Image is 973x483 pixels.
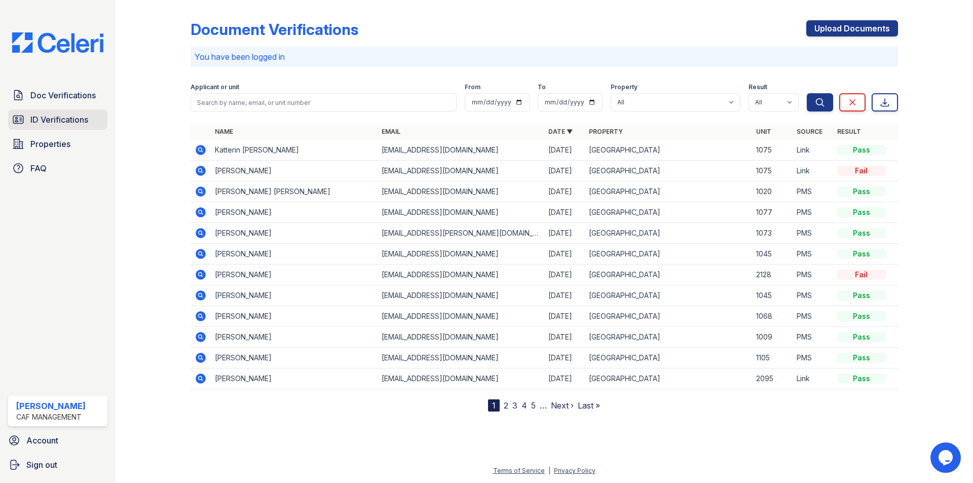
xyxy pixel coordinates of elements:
div: Fail [837,166,886,176]
td: [EMAIL_ADDRESS][DOMAIN_NAME] [378,348,544,368]
td: 1075 [752,161,793,181]
div: Pass [837,374,886,384]
a: 2 [504,400,508,411]
a: 4 [521,400,527,411]
a: 5 [531,400,536,411]
td: PMS [793,244,833,265]
div: Document Verifications [191,20,358,39]
td: PMS [793,327,833,348]
span: Doc Verifications [30,89,96,101]
td: [GEOGRAPHIC_DATA] [585,161,752,181]
td: [DATE] [544,265,585,285]
a: Source [797,128,822,135]
a: Result [837,128,861,135]
div: Pass [837,249,886,259]
div: Fail [837,270,886,280]
td: [PERSON_NAME] [211,202,378,223]
td: [EMAIL_ADDRESS][DOMAIN_NAME] [378,244,544,265]
a: Doc Verifications [8,85,107,105]
td: Katterin [PERSON_NAME] [211,140,378,161]
a: Date ▼ [548,128,573,135]
td: 1075 [752,140,793,161]
td: [EMAIL_ADDRESS][DOMAIN_NAME] [378,285,544,306]
td: [GEOGRAPHIC_DATA] [585,265,752,285]
td: [EMAIL_ADDRESS][DOMAIN_NAME] [378,140,544,161]
input: Search by name, email, or unit number [191,93,457,112]
td: 1073 [752,223,793,244]
a: Upload Documents [806,20,898,36]
td: 1068 [752,306,793,327]
span: ID Verifications [30,114,88,126]
label: Result [749,83,767,91]
td: [DATE] [544,223,585,244]
td: [EMAIL_ADDRESS][DOMAIN_NAME] [378,327,544,348]
span: Properties [30,138,70,150]
td: [EMAIL_ADDRESS][DOMAIN_NAME] [378,181,544,202]
div: Pass [837,207,886,217]
td: [DATE] [544,181,585,202]
a: Privacy Policy [554,467,595,474]
td: 1045 [752,285,793,306]
td: [GEOGRAPHIC_DATA] [585,181,752,202]
td: 1020 [752,181,793,202]
td: [GEOGRAPHIC_DATA] [585,140,752,161]
td: [DATE] [544,348,585,368]
td: [PERSON_NAME] [211,368,378,389]
div: | [548,467,550,474]
td: PMS [793,285,833,306]
td: [DATE] [544,161,585,181]
td: [DATE] [544,202,585,223]
td: [GEOGRAPHIC_DATA] [585,223,752,244]
a: ID Verifications [8,109,107,130]
td: PMS [793,348,833,368]
span: FAQ [30,162,47,174]
td: [GEOGRAPHIC_DATA] [585,244,752,265]
td: [GEOGRAPHIC_DATA] [585,327,752,348]
td: [DATE] [544,327,585,348]
td: [DATE] [544,244,585,265]
div: Pass [837,353,886,363]
div: Pass [837,187,886,197]
td: [PERSON_NAME] [PERSON_NAME] [211,181,378,202]
td: [DATE] [544,285,585,306]
label: From [465,83,480,91]
a: 3 [512,400,517,411]
td: [EMAIL_ADDRESS][PERSON_NAME][DOMAIN_NAME] [378,223,544,244]
div: Pass [837,311,886,321]
td: [GEOGRAPHIC_DATA] [585,306,752,327]
td: 1009 [752,327,793,348]
td: [EMAIL_ADDRESS][DOMAIN_NAME] [378,306,544,327]
td: [EMAIL_ADDRESS][DOMAIN_NAME] [378,368,544,389]
div: Pass [837,145,886,155]
a: Email [382,128,400,135]
td: PMS [793,306,833,327]
td: Link [793,140,833,161]
td: PMS [793,265,833,285]
td: [DATE] [544,140,585,161]
td: [EMAIL_ADDRESS][DOMAIN_NAME] [378,265,544,285]
td: 2095 [752,368,793,389]
td: [PERSON_NAME] [211,161,378,181]
a: Account [4,430,111,451]
a: Sign out [4,455,111,475]
td: [PERSON_NAME] [211,285,378,306]
td: PMS [793,181,833,202]
div: 1 [488,399,500,412]
div: [PERSON_NAME] [16,400,86,412]
td: Link [793,161,833,181]
iframe: chat widget [930,442,963,473]
div: Pass [837,228,886,238]
td: Link [793,368,833,389]
td: [GEOGRAPHIC_DATA] [585,285,752,306]
td: [PERSON_NAME] [211,306,378,327]
a: Terms of Service [493,467,545,474]
td: [GEOGRAPHIC_DATA] [585,202,752,223]
td: [PERSON_NAME] [211,348,378,368]
p: You have been logged in [195,51,894,63]
label: Property [611,83,638,91]
td: [GEOGRAPHIC_DATA] [585,348,752,368]
td: [PERSON_NAME] [211,265,378,285]
td: [GEOGRAPHIC_DATA] [585,368,752,389]
td: [DATE] [544,306,585,327]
